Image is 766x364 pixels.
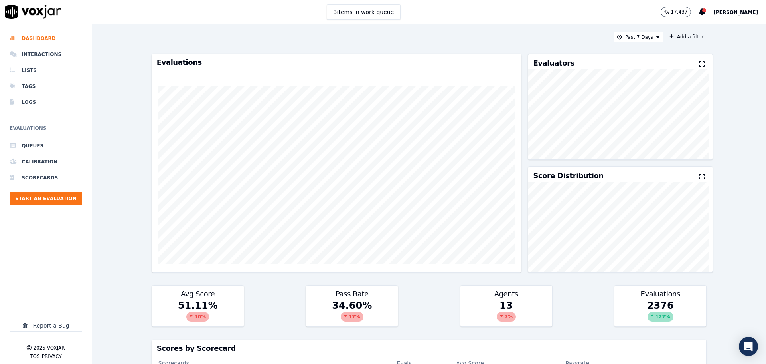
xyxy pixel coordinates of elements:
a: Lists [10,62,82,78]
h3: Evaluators [533,60,574,67]
button: TOS [30,353,39,360]
button: 17,437 [661,7,699,17]
h3: Pass Rate [311,290,393,298]
img: voxjar logo [5,5,61,19]
h6: Evaluations [10,123,82,138]
div: 17 % [341,312,363,322]
div: 10 % [186,312,209,322]
a: Scorecards [10,170,82,186]
span: [PERSON_NAME] [713,10,758,15]
button: 3items in work queue [327,4,401,20]
h3: Score Distribution [533,172,603,179]
a: Queues [10,138,82,154]
div: Open Intercom Messenger [739,337,758,356]
div: 127 % [648,312,673,322]
div: 2376 [614,299,706,326]
a: Calibration [10,154,82,170]
a: Tags [10,78,82,94]
p: 2025 Voxjar [33,345,65,351]
button: Report a Bug [10,320,82,332]
button: 17,437 [661,7,691,17]
button: [PERSON_NAME] [713,7,766,17]
button: Add a filter [666,32,707,42]
h3: Evaluations [619,290,701,298]
div: 13 [460,299,552,326]
a: Dashboard [10,30,82,46]
div: 34.60 % [306,299,398,326]
div: 51.11 % [152,299,244,326]
a: Logs [10,94,82,110]
button: Privacy [42,353,62,360]
h3: Agents [465,290,547,298]
div: 7 % [497,312,516,322]
p: 17,437 [671,9,687,15]
button: Past 7 Days [614,32,663,42]
button: Start an Evaluation [10,192,82,205]
h3: Scores by Scorecard [157,345,701,352]
a: Interactions [10,46,82,62]
h3: Avg Score [157,290,239,298]
h3: Evaluations [157,59,517,66]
